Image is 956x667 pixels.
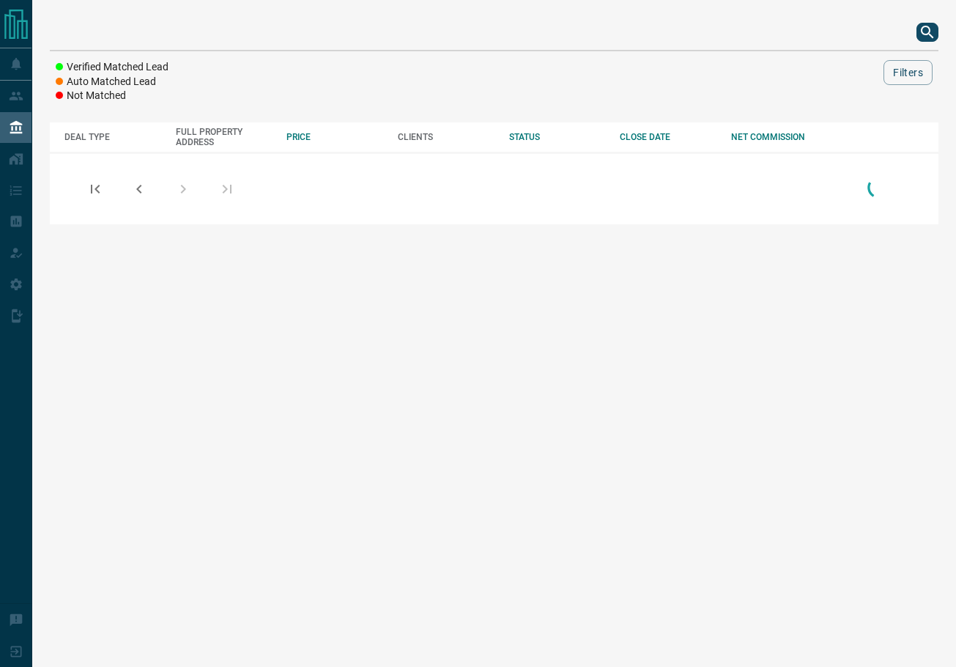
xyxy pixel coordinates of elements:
[883,60,933,85] button: Filters
[176,127,273,147] div: FULL PROPERTY ADDRESS
[64,132,161,142] div: DEAL TYPE
[56,60,168,75] li: Verified Matched Lead
[864,173,893,204] div: Loading
[56,89,168,103] li: Not Matched
[509,132,606,142] div: STATUS
[620,132,716,142] div: CLOSE DATE
[398,132,494,142] div: CLIENTS
[286,132,383,142] div: PRICE
[731,132,828,142] div: NET COMMISSION
[916,23,938,42] button: search button
[56,75,168,89] li: Auto Matched Lead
